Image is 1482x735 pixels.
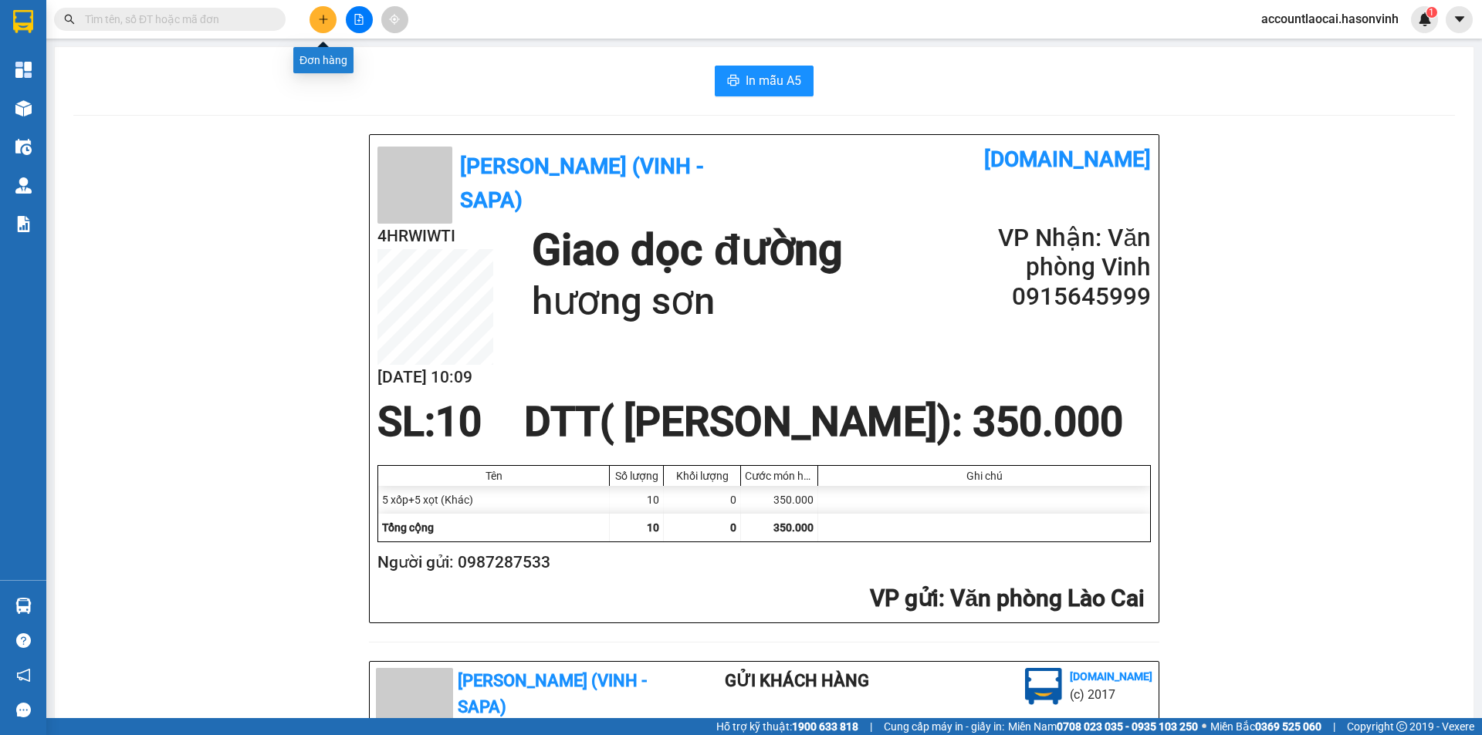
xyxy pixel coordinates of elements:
[1418,12,1432,26] img: icon-new-feature
[716,718,858,735] span: Hỗ trợ kỹ thuật:
[741,486,818,514] div: 350.000
[16,633,31,648] span: question-circle
[1249,9,1411,29] span: accountlaocai.hasonvinh
[13,10,33,33] img: logo-vxr
[1070,685,1152,704] li: (c) 2017
[664,486,741,514] div: 0
[1070,670,1152,683] b: [DOMAIN_NAME]
[884,718,1004,735] span: Cung cấp máy in - giấy in:
[1255,720,1321,733] strong: 0369 525 060
[614,470,659,482] div: Số lượng
[346,6,373,33] button: file-add
[389,14,400,25] span: aim
[206,12,373,38] b: [DOMAIN_NAME]
[1429,7,1434,18] span: 1
[15,598,32,614] img: warehouse-icon
[310,6,337,33] button: plus
[1057,720,1198,733] strong: 0708 023 035 - 0935 103 250
[647,521,659,534] span: 10
[870,718,872,735] span: |
[354,14,364,25] span: file-add
[966,282,1151,312] h2: 0915645999
[65,19,232,79] b: [PERSON_NAME] (Vinh - Sapa)
[15,100,32,116] img: warehouse-icon
[524,398,1123,446] span: DTT( [PERSON_NAME]) : 350.000
[460,153,704,213] b: [PERSON_NAME] (Vinh - Sapa)
[15,216,32,232] img: solution-icon
[15,62,32,78] img: dashboard-icon
[745,470,814,482] div: Cước món hàng
[1453,12,1467,26] span: caret-down
[382,470,605,482] div: Tên
[64,14,75,25] span: search
[1446,6,1473,33] button: caret-down
[532,277,842,326] h1: hương sơn
[293,47,354,73] div: Đơn hàng
[984,147,1151,172] b: [DOMAIN_NAME]
[435,398,482,446] span: 10
[1202,723,1206,730] span: ⚪️
[377,398,435,446] span: SL:
[8,89,124,115] h2: 4HRWIWTI
[870,585,939,612] span: VP gửi
[16,668,31,683] span: notification
[1396,721,1407,732] span: copyright
[381,6,408,33] button: aim
[792,720,858,733] strong: 1900 633 818
[715,66,814,96] button: printerIn mẫu A5
[746,71,801,90] span: In mẫu A5
[378,486,610,514] div: 5 xốp+5 xọt (Khác)
[377,224,493,249] h2: 4HRWIWTI
[725,671,869,690] b: Gửi khách hàng
[377,550,1145,575] h2: Người gửi: 0987287533
[727,74,739,89] span: printer
[15,139,32,155] img: warehouse-icon
[15,177,32,194] img: warehouse-icon
[668,470,736,482] div: Khối lượng
[1426,7,1437,18] sup: 1
[730,521,736,534] span: 0
[1333,718,1335,735] span: |
[966,224,1151,282] h2: VP Nhận: Văn phòng Vinh
[382,521,434,534] span: Tổng cộng
[81,89,285,196] h1: Giao dọc đường
[16,703,31,717] span: message
[85,11,267,28] input: Tìm tên, số ĐT hoặc mã đơn
[318,14,329,25] span: plus
[610,486,664,514] div: 10
[532,224,842,277] h1: Giao dọc đường
[822,470,1146,482] div: Ghi chú
[377,365,493,390] h2: [DATE] 10:09
[1210,718,1321,735] span: Miền Bắc
[458,671,647,717] b: [PERSON_NAME] (Vinh - Sapa)
[1008,718,1198,735] span: Miền Nam
[1025,668,1062,705] img: logo.jpg
[773,521,814,534] span: 350.000
[377,583,1145,615] h2: : Văn phòng Lào Cai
